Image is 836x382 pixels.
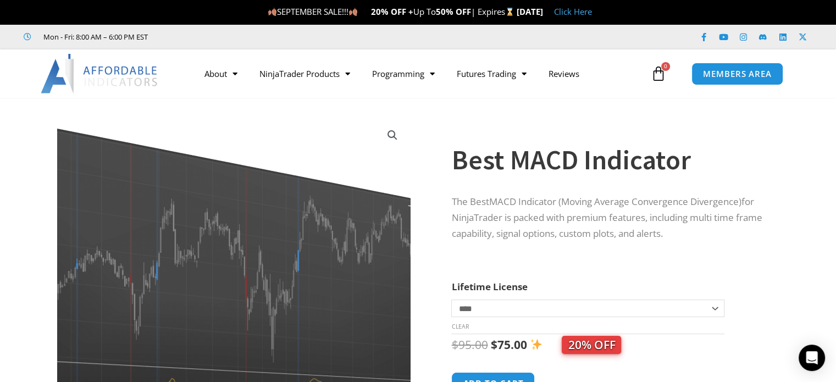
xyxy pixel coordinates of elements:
span: 0 [661,62,670,71]
a: Reviews [538,61,590,86]
bdi: 75.00 [490,337,527,352]
span: MEMBERS AREA [703,70,772,78]
span: for NinjaTrader is packed with premium features, including multi time frame capability, signal op... [451,195,762,240]
bdi: 95.00 [451,337,488,352]
a: Programming [361,61,446,86]
span: Mon - Fri: 8:00 AM – 6:00 PM EST [41,30,148,43]
h1: Best MACD Indicator [451,141,772,179]
span: 20% OFF [562,336,621,354]
span: $ [451,337,458,352]
iframe: Customer reviews powered by Trustpilot [163,31,328,42]
a: MEMBERS AREA [691,63,783,85]
span: The Best [451,195,489,208]
a: View full-screen image gallery [383,125,402,145]
img: ⌛ [506,8,514,16]
strong: 20% OFF + [371,6,413,17]
strong: [DATE] [517,6,543,17]
a: NinjaTrader Products [248,61,361,86]
a: About [193,61,248,86]
img: LogoAI | Affordable Indicators – NinjaTrader [41,54,159,93]
a: 0 [634,58,683,90]
img: 🍂 [349,8,357,16]
a: Futures Trading [446,61,538,86]
a: Click Here [554,6,592,17]
strong: 50% OFF [436,6,471,17]
span: SEPTEMBER SALE!!! Up To | Expires [268,6,517,17]
label: Lifetime License [451,280,527,293]
a: Clear options [451,323,468,330]
nav: Menu [193,61,648,86]
span: $ [490,337,497,352]
span: MACD Indicator (Moving Average Convergence Divergence) [489,195,741,208]
img: 🍂 [268,8,276,16]
div: Open Intercom Messenger [799,345,825,371]
img: ✨ [530,339,542,350]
